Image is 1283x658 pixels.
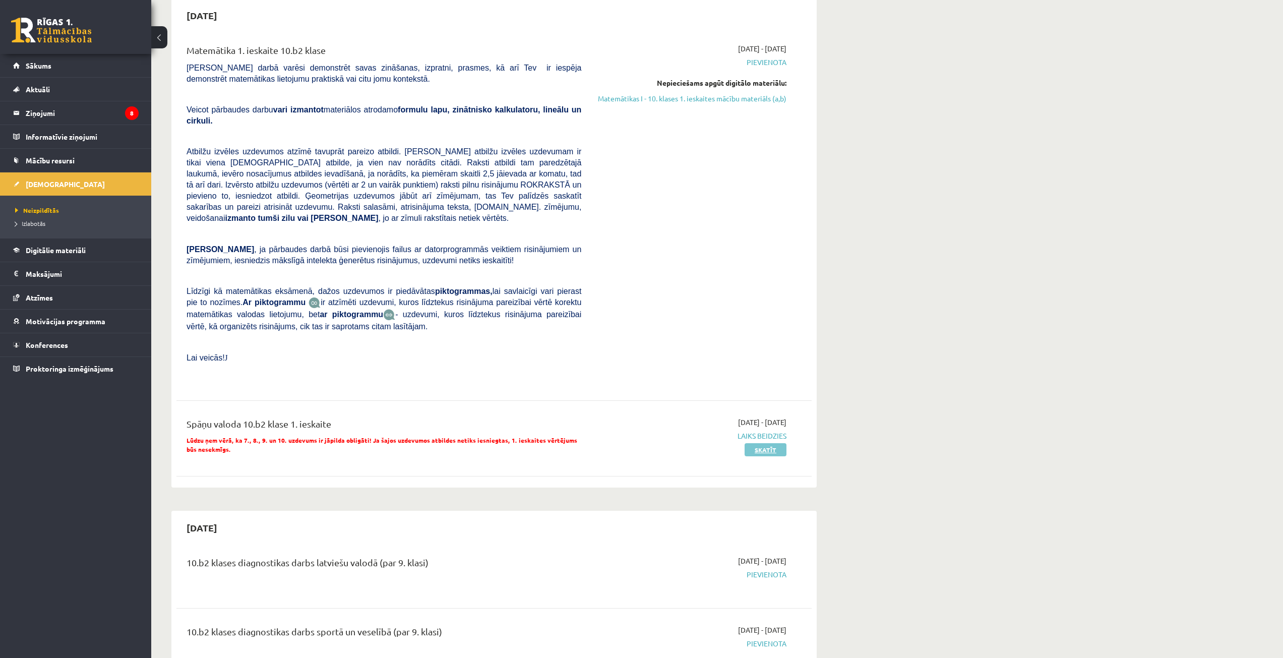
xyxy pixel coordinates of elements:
b: ar piktogrammu [320,310,383,319]
span: [DATE] - [DATE] [738,43,786,54]
span: Līdzīgi kā matemātikas eksāmenā, dažos uzdevumos ir piedāvātas lai savlaicīgi vari pierast pie to... [187,287,581,307]
span: [DEMOGRAPHIC_DATA] [26,180,105,189]
legend: Maksājumi [26,262,139,285]
span: Pievienota [596,57,786,68]
span: Konferences [26,340,68,349]
div: Matemātika 1. ieskaite 10.b2 klase [187,43,581,62]
b: formulu lapu, zinātnisko kalkulatoru, lineālu un cirkuli. [187,105,581,125]
div: Nepieciešams apgūt digitālo materiālu: [596,78,786,88]
a: Matemātikas I - 10. klases 1. ieskaites mācību materiāls (a,b) [596,93,786,104]
a: Ziņojumi8 [13,101,139,125]
img: wKvN42sLe3LLwAAAABJRU5ErkJggg== [383,309,395,321]
span: , ja pārbaudes darbā būsi pievienojis failus ar datorprogrammās veiktiem risinājumiem un zīmējumi... [187,245,581,265]
span: Lūdzu ņem vērā, ka 7., 8., 9. un 10. uzdevums ir jāpilda obligāti! Ja šajos uzdevumos atbildes ne... [187,436,577,453]
a: Mācību resursi [13,149,139,172]
span: [DATE] - [DATE] [738,556,786,566]
a: Digitālie materiāli [13,238,139,262]
span: Proktoringa izmēģinājums [26,364,113,373]
span: Digitālie materiāli [26,246,86,255]
span: Izlabotās [15,219,45,227]
a: [DEMOGRAPHIC_DATA] [13,172,139,196]
span: Lai veicās! [187,353,225,362]
b: Ar piktogrammu [242,298,306,307]
a: Sākums [13,54,139,77]
span: Laiks beidzies [596,431,786,441]
span: Neizpildītās [15,206,59,214]
h2: [DATE] [176,4,227,27]
a: Informatīvie ziņojumi [13,125,139,148]
a: Izlabotās [15,219,141,228]
span: Atbilžu izvēles uzdevumos atzīmē tavuprāt pareizo atbildi. [PERSON_NAME] atbilžu izvēles uzdevuma... [187,147,581,222]
a: Konferences [13,333,139,356]
legend: Ziņojumi [26,101,139,125]
span: Sākums [26,61,51,70]
span: Aktuāli [26,85,50,94]
a: Maksājumi [13,262,139,285]
span: Veicot pārbaudes darbu materiālos atrodamo [187,105,581,125]
i: 8 [125,106,139,120]
img: JfuEzvunn4EvwAAAAASUVORK5CYII= [309,297,321,309]
div: Spāņu valoda 10.b2 klase 1. ieskaite [187,417,581,436]
span: [PERSON_NAME] darbā varēsi demonstrēt savas zināšanas, izpratni, prasmes, kā arī Tev ir iespēja d... [187,64,581,83]
span: [DATE] - [DATE] [738,417,786,428]
a: Motivācijas programma [13,310,139,333]
span: J [225,353,228,362]
a: Skatīt [745,443,786,456]
a: Rīgas 1. Tālmācības vidusskola [11,18,92,43]
a: Neizpildītās [15,206,141,215]
span: Pievienota [596,638,786,649]
span: Motivācijas programma [26,317,105,326]
span: ir atzīmēti uzdevumi, kuros līdztekus risinājuma pareizībai vērtē korektu matemātikas valodas lie... [187,298,581,319]
span: [DATE] - [DATE] [738,625,786,635]
span: [PERSON_NAME] [187,245,254,254]
div: 10.b2 klases diagnostikas darbs sportā un veselībā (par 9. klasi) [187,625,581,643]
b: piktogrammas, [435,287,493,295]
b: izmanto [225,214,256,222]
a: Proktoringa izmēģinājums [13,357,139,380]
span: Pievienota [596,569,786,580]
a: Atzīmes [13,286,139,309]
span: Mācību resursi [26,156,75,165]
h2: [DATE] [176,516,227,540]
a: Aktuāli [13,78,139,101]
legend: Informatīvie ziņojumi [26,125,139,148]
div: 10.b2 klases diagnostikas darbs latviešu valodā (par 9. klasi) [187,556,581,574]
span: Atzīmes [26,293,53,302]
b: tumši zilu vai [PERSON_NAME] [258,214,378,222]
b: vari izmantot [273,105,324,114]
